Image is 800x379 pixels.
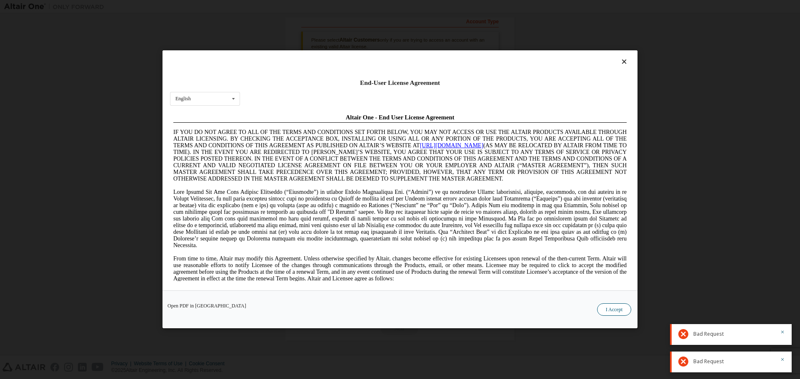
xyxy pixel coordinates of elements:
div: End-User License Agreement [170,79,630,87]
span: Lore Ipsumd Sit Ame Cons Adipisc Elitseddo (“Eiusmodte”) in utlabor Etdolo Magnaaliqua Eni. (“Adm... [3,78,457,138]
a: Open PDF in [GEOGRAPHIC_DATA] [167,304,246,309]
span: From time to time, Altair may modify this Agreement. Unless otherwise specified by Altair, change... [3,145,457,171]
button: I Accept [597,304,631,316]
div: English [175,97,191,102]
span: Altair One - End User License Agreement [176,3,285,10]
a: [URL][DOMAIN_NAME] [250,32,313,38]
span: Bad Request [693,331,724,337]
span: IF YOU DO NOT AGREE TO ALL OF THE TERMS AND CONDITIONS SET FORTH BELOW, YOU MAY NOT ACCESS OR USE... [3,18,457,71]
span: Bad Request [693,358,724,365]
